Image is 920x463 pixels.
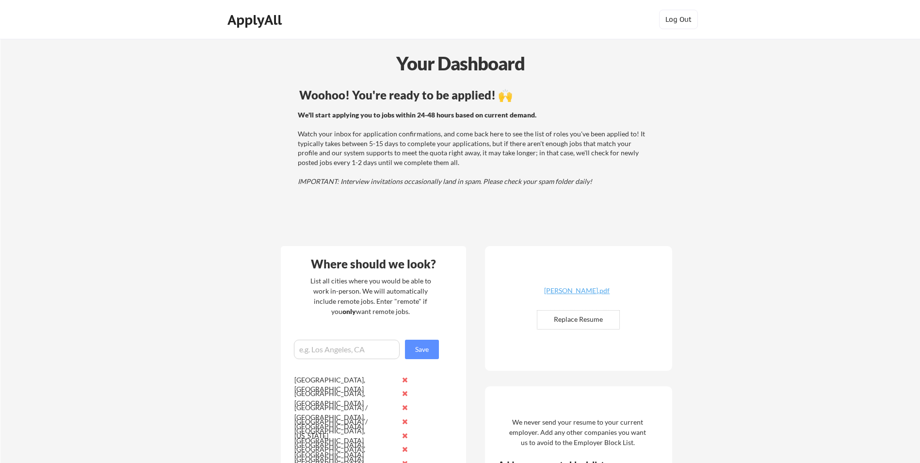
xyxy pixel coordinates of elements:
div: Woohoo! You're ready to be applied! 🙌 [299,89,649,101]
div: ApplyAll [227,12,285,28]
button: Log Out [659,10,698,29]
div: [US_STATE][GEOGRAPHIC_DATA], [GEOGRAPHIC_DATA] [294,431,397,460]
div: [GEOGRAPHIC_DATA], [GEOGRAPHIC_DATA] [294,375,397,394]
div: We never send your resume to your current employer. Add any other companies you want us to avoid ... [509,417,647,447]
div: [GEOGRAPHIC_DATA] / [GEOGRAPHIC_DATA], [GEOGRAPHIC_DATA] [294,417,397,446]
em: IMPORTANT: Interview invitations occasionally land in spam. Please check your spam folder daily! [298,177,592,185]
input: e.g. Los Angeles, CA [294,340,400,359]
div: [PERSON_NAME].pdf [519,287,635,294]
strong: only [342,307,356,315]
button: Save [405,340,439,359]
a: [PERSON_NAME].pdf [519,287,635,302]
div: [GEOGRAPHIC_DATA] / [GEOGRAPHIC_DATA], [GEOGRAPHIC_DATA] [294,403,397,431]
div: Watch your inbox for application confirmations, and come back here to see the list of roles you'v... [298,110,647,186]
strong: We'll start applying you to jobs within 24-48 hours based on current demand. [298,111,536,119]
div: List all cities where you would be able to work in-person. We will automatically include remote j... [304,276,437,316]
div: Where should we look? [283,258,464,270]
div: Your Dashboard [1,50,920,77]
div: [GEOGRAPHIC_DATA], [GEOGRAPHIC_DATA] [294,389,397,408]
